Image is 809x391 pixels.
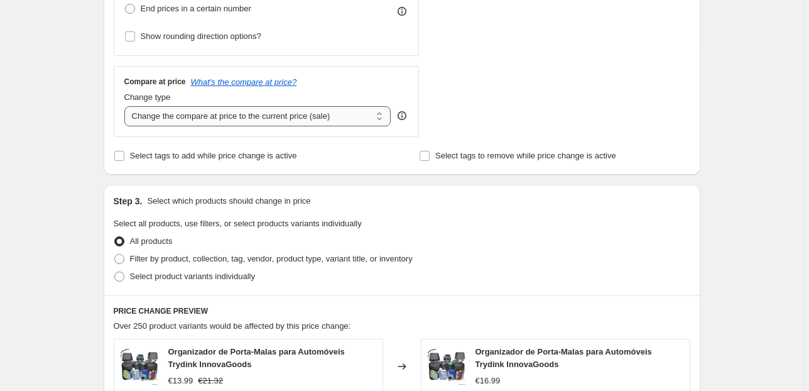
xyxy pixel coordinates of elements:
[124,92,171,102] span: Change type
[130,236,173,246] span: All products
[191,77,297,87] button: What's the compare at price?
[130,272,255,281] span: Select product variants individually
[475,347,652,369] span: Organizador de Porta-Malas para Automóveis Trydink InnovaGoods
[121,348,158,385] img: organizador-de-porta-malas-para-automoveis-trydink-innovagoods-603_80x.webp
[396,109,408,122] div: help
[141,31,261,41] span: Show rounding direction options?
[147,195,310,207] p: Select which products should change in price
[114,219,362,228] span: Select all products, use filters, or select products variants individually
[168,375,193,387] div: €13.99
[428,348,465,385] img: organizador-de-porta-malas-para-automoveis-trydink-innovagoods-603_80x.webp
[130,254,413,263] span: Filter by product, collection, tag, vendor, product type, variant title, or inventory
[124,77,186,87] h3: Compare at price
[475,375,501,387] div: €16.99
[130,151,297,160] span: Select tags to add while price change is active
[198,375,223,387] strike: €21.32
[114,321,351,331] span: Over 250 product variants would be affected by this price change:
[168,347,345,369] span: Organizador de Porta-Malas para Automóveis Trydink InnovaGoods
[141,4,251,13] span: End prices in a certain number
[435,151,616,160] span: Select tags to remove while price change is active
[114,306,690,316] h6: PRICE CHANGE PREVIEW
[114,195,143,207] h2: Step 3.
